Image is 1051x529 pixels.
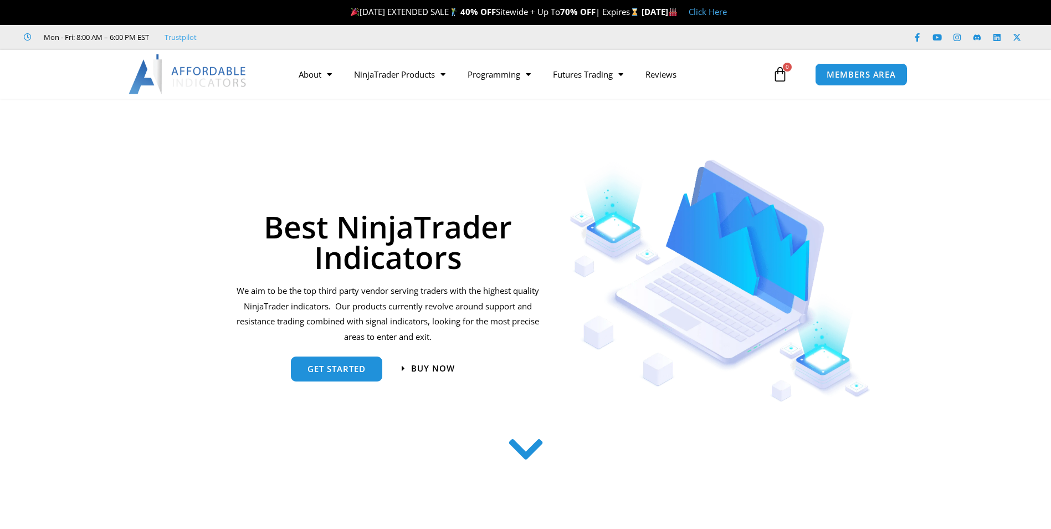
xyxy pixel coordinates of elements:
img: ⌛ [630,8,639,16]
a: get started [291,357,382,382]
span: Buy now [411,364,455,373]
img: 🏭 [669,8,677,16]
a: Programming [457,62,542,87]
span: get started [307,365,366,373]
a: 0 [756,58,804,90]
img: LogoAI | Affordable Indicators – NinjaTrader [129,54,248,94]
a: Futures Trading [542,62,634,87]
a: About [288,62,343,87]
a: MEMBERS AREA [815,63,908,86]
h1: Best NinjaTrader Indicators [235,211,541,272]
a: NinjaTrader Products [343,62,457,87]
strong: [DATE] [642,6,678,17]
a: Click Here [689,6,727,17]
strong: 70% OFF [560,6,596,17]
img: Indicators 1 | Affordable Indicators – NinjaTrader [570,160,870,402]
a: Buy now [402,364,455,373]
span: MEMBERS AREA [827,70,896,79]
p: We aim to be the top third party vendor serving traders with the highest quality NinjaTrader indi... [235,283,541,345]
span: [DATE] EXTENDED SALE Sitewide + Up To | Expires [348,6,642,17]
a: Reviews [634,62,688,87]
nav: Menu [288,62,770,87]
a: Trustpilot [165,30,197,44]
span: 0 [783,63,792,72]
img: 🎉 [351,8,359,16]
span: Mon - Fri: 8:00 AM – 6:00 PM EST [41,30,149,44]
strong: 40% OFF [460,6,496,17]
img: 🏌️‍♂️ [449,8,458,16]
